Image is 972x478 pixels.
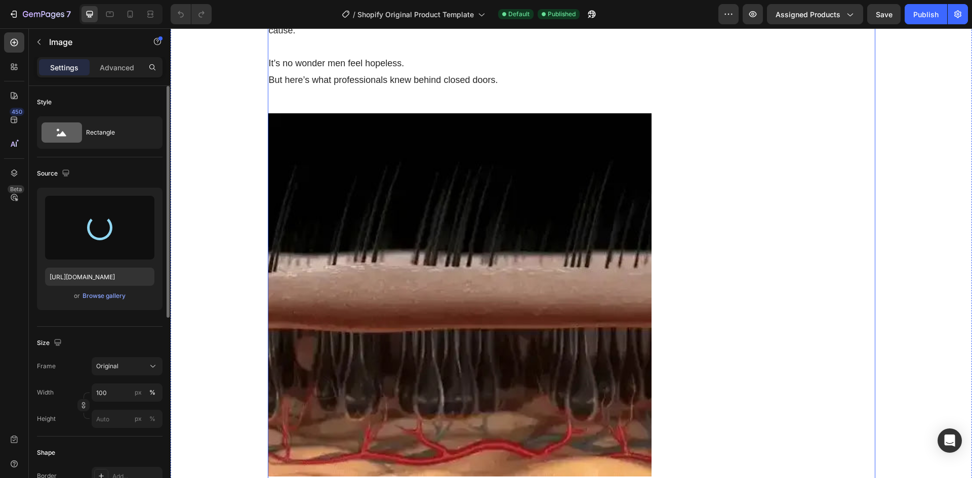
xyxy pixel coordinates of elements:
[37,167,72,181] div: Source
[135,414,142,423] div: px
[83,291,126,300] div: Browse gallery
[100,62,134,73] p: Advanced
[171,4,212,24] div: Undo/Redo
[96,362,118,371] span: Original
[149,388,155,397] div: %
[49,36,135,48] p: Image
[86,121,148,144] div: Rectangle
[50,62,78,73] p: Settings
[171,28,972,478] iframe: Design area
[37,98,52,107] div: Style
[508,10,530,19] span: Default
[938,428,962,453] div: Open Intercom Messenger
[37,388,54,397] label: Width
[146,413,158,425] button: px
[92,357,163,375] button: Original
[82,291,126,301] button: Browse gallery
[10,108,24,116] div: 450
[92,383,163,402] input: px%
[45,268,154,286] input: https://example.com/image.jpg
[37,362,56,371] label: Frame
[548,10,576,19] span: Published
[74,290,80,302] span: or
[353,9,355,20] span: /
[767,4,863,24] button: Assigned Products
[37,414,56,423] label: Height
[4,4,75,24] button: 7
[8,185,24,193] div: Beta
[149,414,155,423] div: %
[92,410,163,428] input: px%
[132,386,144,399] button: %
[913,9,939,20] div: Publish
[37,336,64,350] div: Size
[66,8,71,20] p: 7
[867,4,901,24] button: Save
[776,9,840,20] span: Assigned Products
[905,4,947,24] button: Publish
[37,448,55,457] div: Shape
[135,388,142,397] div: px
[146,386,158,399] button: px
[357,9,474,20] span: Shopify Original Product Template
[132,413,144,425] button: %
[876,10,893,19] span: Save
